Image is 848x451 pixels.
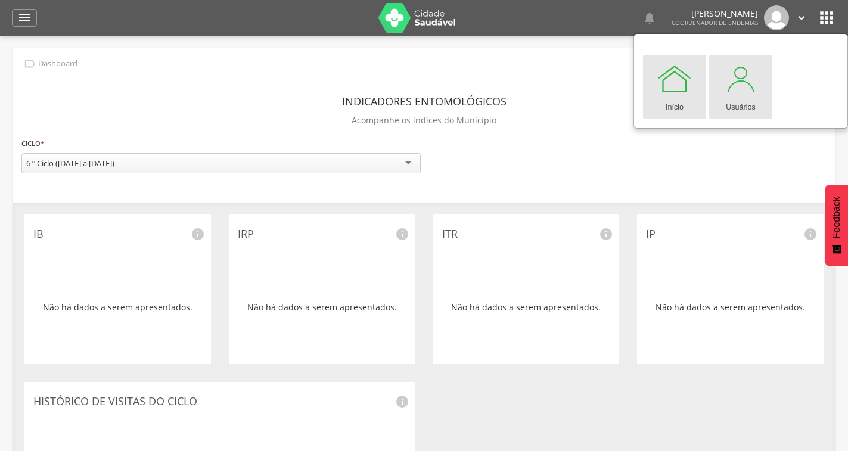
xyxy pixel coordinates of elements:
[795,11,808,24] i: 
[599,227,613,241] i: info
[646,226,815,242] p: IP
[23,57,36,70] i: 
[342,91,507,112] header: Indicadores Entomológicos
[33,394,406,409] p: Histórico de Visitas do Ciclo
[646,260,815,355] div: Não há dados a serem apresentados.
[26,158,114,169] div: 6 º Ciclo ([DATE] a [DATE])
[642,11,657,25] i: 
[672,18,758,27] span: Coordenador de Endemias
[238,226,406,242] p: IRP
[825,185,848,266] button: Feedback - Mostrar pesquisa
[831,197,842,238] span: Feedback
[38,59,77,69] p: Dashboard
[17,11,32,25] i: 
[21,137,44,150] label: Ciclo
[395,227,409,241] i: info
[395,394,409,409] i: info
[12,9,37,27] a: 
[191,227,205,241] i: info
[33,260,202,355] div: Não há dados a serem apresentados.
[33,226,202,242] p: IB
[442,226,611,242] p: ITR
[709,55,772,119] a: Usuários
[642,5,657,30] a: 
[352,112,496,129] p: Acompanhe os índices do Município
[238,260,406,355] div: Não há dados a serem apresentados.
[817,8,836,27] i: 
[672,10,758,18] p: [PERSON_NAME]
[803,227,818,241] i: info
[795,5,808,30] a: 
[442,260,611,355] div: Não há dados a serem apresentados.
